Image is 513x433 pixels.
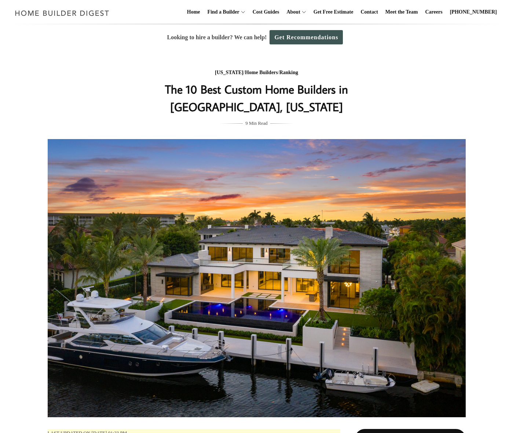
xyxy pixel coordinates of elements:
a: [US_STATE] [215,70,243,75]
div: / / [110,68,403,77]
h1: The 10 Best Custom Home Builders in [GEOGRAPHIC_DATA], [US_STATE] [110,80,403,116]
a: Home [184,0,203,24]
a: Home Builders [245,70,278,75]
a: Contact [358,0,381,24]
img: Home Builder Digest [12,6,113,20]
a: Meet the Team [382,0,421,24]
span: 9 Min Read [245,119,267,127]
a: [PHONE_NUMBER] [447,0,500,24]
a: Find a Builder [205,0,239,24]
a: Ranking [279,70,298,75]
a: Get Recommendations [270,30,343,44]
a: Careers [422,0,446,24]
a: About [283,0,300,24]
a: Get Free Estimate [311,0,356,24]
a: Cost Guides [250,0,282,24]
